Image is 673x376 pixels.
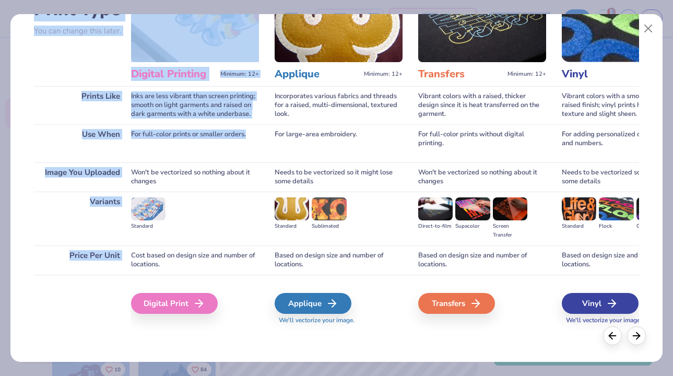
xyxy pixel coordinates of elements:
[275,316,403,325] span: We'll vectorize your image.
[275,86,403,124] div: Incorporates various fabrics and threads for a raised, multi-dimensional, textured look.
[562,222,596,231] div: Standard
[638,19,658,39] button: Close
[636,222,671,231] div: Glitter
[562,197,596,220] img: Standard
[34,245,131,275] div: Price Per Unit
[275,67,360,81] h3: Applique
[493,222,527,240] div: Screen Transfer
[418,222,453,231] div: Direct-to-film
[131,124,259,162] div: For full-color prints or smaller orders.
[131,293,218,314] div: Digital Print
[275,293,351,314] div: Applique
[131,67,216,81] h3: Digital Printing
[220,70,259,78] span: Minimum: 12+
[131,245,259,275] div: Cost based on design size and number of locations.
[562,293,639,314] div: Vinyl
[275,162,403,192] div: Needs to be vectorized so it might lose some details
[275,197,309,220] img: Standard
[636,197,671,220] img: Glitter
[364,70,403,78] span: Minimum: 12+
[418,162,546,192] div: Won't be vectorized so nothing about it changes
[455,197,490,220] img: Supacolor
[562,67,647,81] h3: Vinyl
[418,197,453,220] img: Direct-to-film
[275,245,403,275] div: Based on design size and number of locations.
[312,197,346,220] img: Sublimated
[418,245,546,275] div: Based on design size and number of locations.
[275,222,309,231] div: Standard
[493,197,527,220] img: Screen Transfer
[418,293,495,314] div: Transfers
[34,162,131,192] div: Image You Uploaded
[418,67,503,81] h3: Transfers
[418,86,546,124] div: Vibrant colors with a raised, thicker design since it is heat transferred on the garment.
[275,124,403,162] div: For large-area embroidery.
[599,197,633,220] img: Flock
[131,222,166,231] div: Standard
[599,222,633,231] div: Flock
[34,27,131,36] p: You can change this later.
[34,86,131,124] div: Prints Like
[131,86,259,124] div: Inks are less vibrant than screen printing; smooth on light garments and raised on dark garments ...
[131,162,259,192] div: Won't be vectorized so nothing about it changes
[455,222,490,231] div: Supacolor
[418,124,546,162] div: For full-color prints without digital printing.
[312,222,346,231] div: Sublimated
[507,70,546,78] span: Minimum: 12+
[34,124,131,162] div: Use When
[34,192,131,245] div: Variants
[131,197,166,220] img: Standard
